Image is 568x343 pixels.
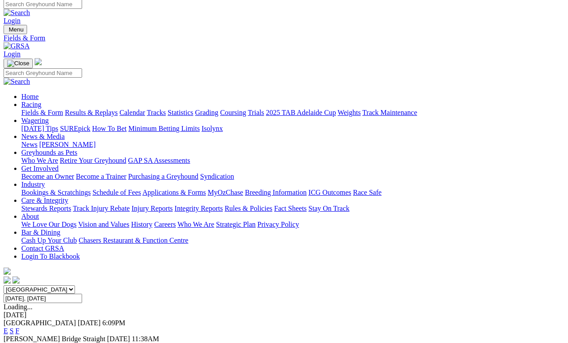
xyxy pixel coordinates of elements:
[245,189,307,196] a: Breeding Information
[154,221,176,228] a: Careers
[9,26,24,33] span: Menu
[4,9,30,17] img: Search
[73,205,130,212] a: Track Injury Rebate
[78,319,101,327] span: [DATE]
[128,173,198,180] a: Purchasing a Greyhound
[21,197,68,204] a: Care & Integrity
[21,149,77,156] a: Greyhounds as Pets
[21,125,58,132] a: [DATE] Tips
[21,252,80,260] a: Login To Blackbook
[21,125,564,133] div: Wagering
[4,268,11,275] img: logo-grsa-white.png
[4,335,105,343] span: [PERSON_NAME] Bridge Straight
[248,109,264,116] a: Trials
[220,109,246,116] a: Coursing
[21,189,564,197] div: Industry
[21,181,45,188] a: Industry
[92,125,127,132] a: How To Bet
[363,109,417,116] a: Track Maintenance
[107,335,130,343] span: [DATE]
[4,327,8,335] a: E
[21,229,60,236] a: Bar & Dining
[60,157,126,164] a: Retire Your Greyhound
[257,221,299,228] a: Privacy Policy
[16,327,20,335] a: F
[76,173,126,180] a: Become a Trainer
[266,109,336,116] a: 2025 TAB Adelaide Cup
[131,221,152,228] a: History
[308,189,351,196] a: ICG Outcomes
[201,125,223,132] a: Isolynx
[21,109,564,117] div: Racing
[21,221,76,228] a: We Love Our Dogs
[7,60,29,67] img: Close
[208,189,243,196] a: MyOzChase
[10,327,14,335] a: S
[65,109,118,116] a: Results & Replays
[168,109,193,116] a: Statistics
[21,237,77,244] a: Cash Up Your Club
[78,221,129,228] a: Vision and Values
[21,109,63,116] a: Fields & Form
[39,141,95,148] a: [PERSON_NAME]
[21,165,59,172] a: Get Involved
[21,173,74,180] a: Become an Owner
[174,205,223,212] a: Integrity Reports
[131,205,173,212] a: Injury Reports
[4,319,76,327] span: [GEOGRAPHIC_DATA]
[21,93,39,100] a: Home
[4,17,20,24] a: Login
[128,157,190,164] a: GAP SA Assessments
[21,189,91,196] a: Bookings & Scratchings
[60,125,90,132] a: SUREpick
[119,109,145,116] a: Calendar
[132,335,159,343] span: 11:38AM
[21,244,64,252] a: Contact GRSA
[338,109,361,116] a: Weights
[21,237,564,244] div: Bar & Dining
[4,50,20,58] a: Login
[4,34,564,42] a: Fields & Form
[79,237,188,244] a: Chasers Restaurant & Function Centre
[177,221,214,228] a: Who We Are
[4,68,82,78] input: Search
[21,133,65,140] a: News & Media
[92,189,141,196] a: Schedule of Fees
[21,117,49,124] a: Wagering
[308,205,349,212] a: Stay On Track
[4,294,82,303] input: Select date
[21,221,564,229] div: About
[4,59,33,68] button: Toggle navigation
[21,141,564,149] div: News & Media
[12,276,20,284] img: twitter.svg
[4,78,30,86] img: Search
[21,141,37,148] a: News
[4,311,564,319] div: [DATE]
[195,109,218,116] a: Grading
[21,101,41,108] a: Racing
[21,157,58,164] a: Who We Are
[4,25,27,34] button: Toggle navigation
[353,189,381,196] a: Race Safe
[21,157,564,165] div: Greyhounds as Pets
[21,213,39,220] a: About
[4,276,11,284] img: facebook.svg
[142,189,206,196] a: Applications & Forms
[216,221,256,228] a: Strategic Plan
[35,58,42,65] img: logo-grsa-white.png
[4,42,30,50] img: GRSA
[21,205,71,212] a: Stewards Reports
[200,173,234,180] a: Syndication
[147,109,166,116] a: Tracks
[274,205,307,212] a: Fact Sheets
[21,173,564,181] div: Get Involved
[4,303,32,311] span: Loading...
[225,205,272,212] a: Rules & Policies
[103,319,126,327] span: 6:09PM
[128,125,200,132] a: Minimum Betting Limits
[21,205,564,213] div: Care & Integrity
